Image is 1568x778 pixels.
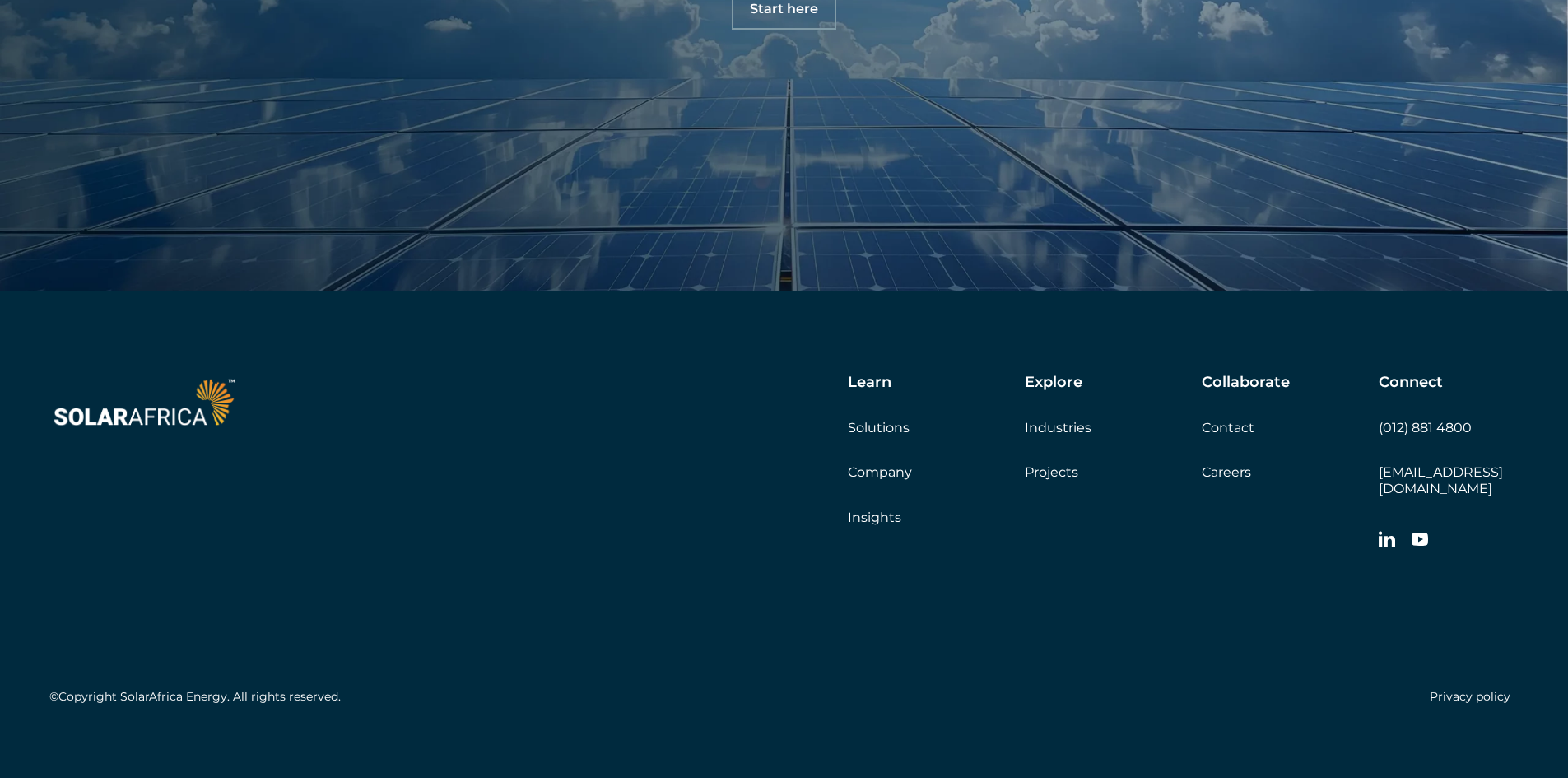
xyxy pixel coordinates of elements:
[750,2,818,16] span: Start here
[1025,464,1078,480] a: Projects
[1202,420,1254,436] a: Contact
[1379,374,1443,392] h5: Connect
[1202,464,1251,480] a: Careers
[1430,689,1510,704] a: Privacy policy
[1202,374,1290,392] h5: Collaborate
[848,510,901,525] a: Insights
[1025,420,1091,436] a: Industries
[848,464,912,480] a: Company
[1379,464,1503,496] a: [EMAIL_ADDRESS][DOMAIN_NAME]
[848,420,910,436] a: Solutions
[49,690,341,704] h5: ©Copyright SolarAfrica Energy. All rights reserved.
[848,374,891,392] h5: Learn
[1025,374,1082,392] h5: Explore
[1379,420,1472,436] a: (012) 881 4800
